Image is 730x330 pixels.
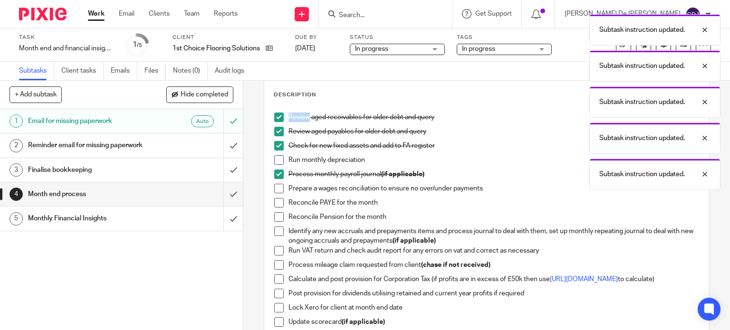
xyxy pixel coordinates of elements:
[288,127,700,136] p: Review aged payables for older debt and query
[288,289,700,298] p: Post provision for dividends utilising retained and current year profits if required
[10,212,23,226] div: 5
[338,11,423,20] input: Search
[288,226,700,246] p: Identify any new accruals and prepayments items and process journal to deal with them, set up mon...
[295,45,315,52] span: [DATE]
[137,43,142,48] small: /5
[274,91,316,99] p: Description
[28,187,152,201] h1: Month end process
[288,303,700,312] p: Lock Xero for client at month end date
[288,246,700,255] p: Run VAT return and check audit report for any errors on vat and correct as necessary
[599,133,685,143] p: Subtask instruction updated.
[288,170,700,179] p: Process monthly payroll journal
[191,115,214,127] div: Auto
[19,44,114,53] div: Month end and financial insights
[288,155,700,165] p: Run monthly depreciation
[288,212,700,222] p: Reconcile Pension for the month
[295,34,338,41] label: Due by
[149,9,170,19] a: Clients
[166,86,233,103] button: Hide completed
[214,9,238,19] a: Reports
[288,198,700,207] p: Reconcile PAYE for the month
[599,61,685,71] p: Subtask instruction updated.
[599,25,685,35] p: Subtask instruction updated.
[28,114,152,128] h1: Email for missing paperwork
[28,138,152,152] h1: Reminder email for missing paperwork
[28,163,152,177] h1: Finalise bookkeeping
[550,276,618,283] a: [URL][DOMAIN_NAME]
[350,34,445,41] label: Status
[288,260,700,270] p: Process mileage claim requested from client
[599,170,685,179] p: Subtask instruction updated.
[181,91,228,99] span: Hide completed
[288,113,700,122] p: Review aged receivables for older debt and query
[685,7,701,22] img: svg%3E
[288,274,700,284] p: Calculate and post provision for Corporation Tax (if profits are in excess of £50k then use to ca...
[393,237,436,244] strong: (if applicable)
[421,262,490,268] strong: (chase if not received)
[10,163,23,177] div: 3
[355,46,388,52] span: In progress
[10,188,23,201] div: 4
[173,44,261,53] p: 1st Choice Flooring Solutions Ltd
[119,9,134,19] a: Email
[288,184,700,193] p: Prepare a wages reconciliation to ensure no over/under payments
[133,39,142,50] div: 1
[19,8,67,20] img: Pixie
[10,86,62,103] button: + Add subtask
[288,141,700,151] p: Check for new fixed assets and add to FA register
[342,319,385,325] strong: (if applicable)
[111,62,137,80] a: Emails
[28,211,152,226] h1: Monthly Financial Insights
[61,62,104,80] a: Client tasks
[19,34,114,41] label: Task
[173,34,283,41] label: Client
[88,9,105,19] a: Work
[173,62,208,80] a: Notes (0)
[215,62,251,80] a: Audit logs
[144,62,166,80] a: Files
[599,97,685,107] p: Subtask instruction updated.
[10,139,23,152] div: 2
[288,317,700,327] p: Update scorecard
[19,62,54,80] a: Subtasks
[10,114,23,128] div: 1
[184,9,200,19] a: Team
